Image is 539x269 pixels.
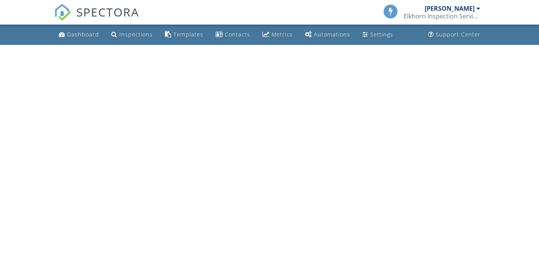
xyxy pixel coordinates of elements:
[76,4,139,20] span: SPECTORA
[213,28,253,42] a: Contacts
[425,5,475,12] div: [PERSON_NAME]
[54,10,139,26] a: SPECTORA
[54,4,71,21] img: The Best Home Inspection Software - Spectora
[67,31,99,38] div: Dashboard
[108,28,156,42] a: Inspections
[404,12,480,20] div: Elkhorn Inspection Services
[359,28,396,42] a: Settings
[272,31,293,38] div: Metrics
[173,31,203,38] div: Templates
[119,31,153,38] div: Inspections
[162,28,206,42] a: Templates
[225,31,250,38] div: Contacts
[259,28,296,42] a: Metrics
[56,28,102,42] a: Dashboard
[314,31,350,38] div: Automations
[436,31,481,38] div: Support Center
[425,28,484,42] a: Support Center
[302,28,353,42] a: Automations (Basic)
[370,31,393,38] div: Settings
